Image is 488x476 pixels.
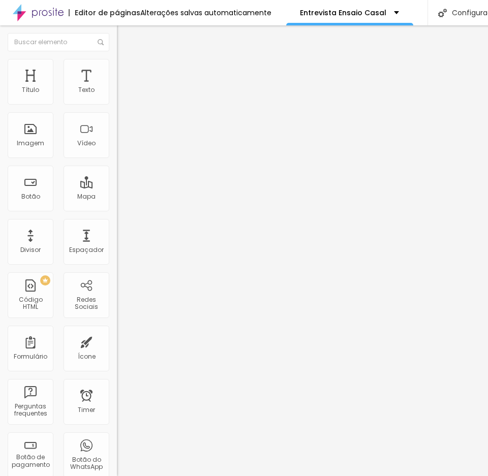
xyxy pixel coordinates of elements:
input: Buscar elemento [8,33,109,51]
div: Perguntas frequentes [10,403,50,418]
div: Alterações salvas automaticamente [140,9,271,16]
div: Divisor [20,246,41,253]
img: Icone [438,9,447,17]
div: Ícone [78,353,96,360]
img: Icone [98,39,104,45]
div: Timer [78,406,95,414]
div: Texto [78,86,95,93]
div: Espaçador [69,246,104,253]
div: Mapa [77,193,96,200]
div: Formulário [14,353,47,360]
div: Vídeo [77,140,96,147]
div: Botão [21,193,40,200]
div: Redes Sociais [66,296,106,311]
p: Entrevista Ensaio Casal [300,9,386,16]
div: Imagem [17,140,44,147]
div: Editor de páginas [69,9,140,16]
div: Botão de pagamento [10,454,50,468]
div: Título [22,86,39,93]
div: Código HTML [10,296,50,311]
div: Botão do WhatsApp [66,456,106,471]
